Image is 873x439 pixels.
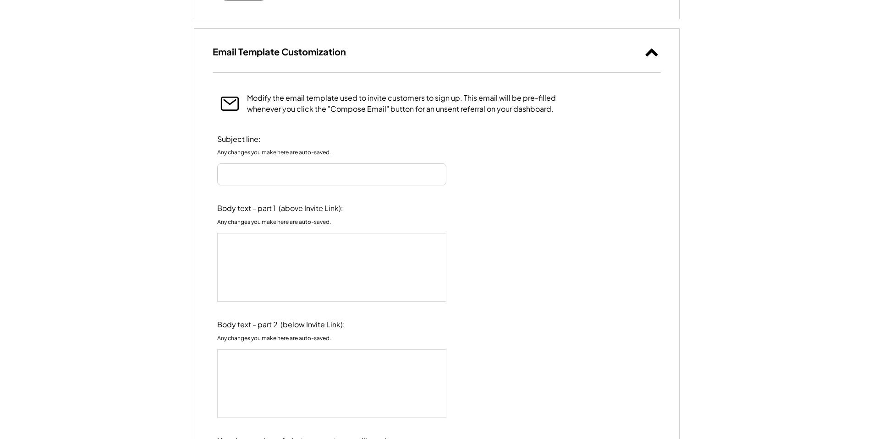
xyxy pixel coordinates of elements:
div: Any changes you make here are auto-saved. [217,218,331,226]
div: Body text - part 1 (above Invite Link): [217,204,343,213]
div: Any changes you make here are auto-saved. [217,148,331,157]
div: Modify the email template used to invite customers to sign up. This email will be pre-filled when... [247,92,568,114]
h3: Email Template Customization [213,46,346,58]
div: Body text - part 2 (below Invite Link): [217,320,345,330]
div: Subject line: [217,135,309,144]
div: Any changes you make here are auto-saved. [217,334,331,342]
